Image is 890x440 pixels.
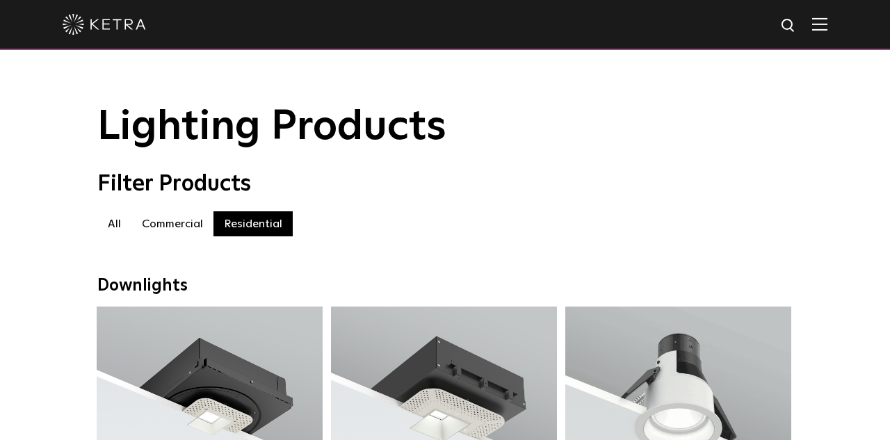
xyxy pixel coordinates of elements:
[812,17,827,31] img: Hamburger%20Nav.svg
[213,211,293,236] label: Residential
[97,171,793,197] div: Filter Products
[131,211,213,236] label: Commercial
[97,276,793,296] div: Downlights
[97,106,446,148] span: Lighting Products
[780,17,798,35] img: search icon
[63,14,146,35] img: ketra-logo-2019-white
[97,211,131,236] label: All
